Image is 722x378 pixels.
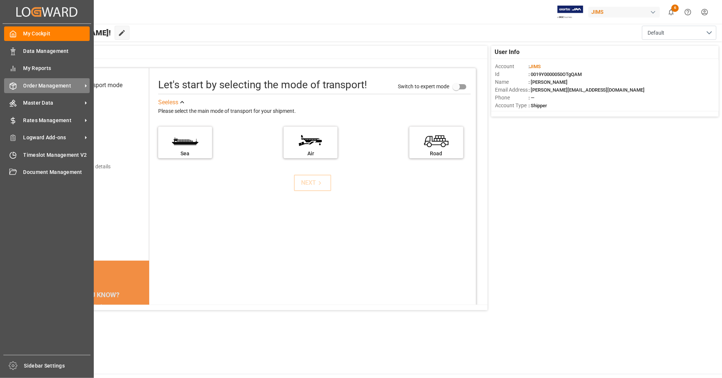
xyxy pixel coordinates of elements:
span: My Cockpit [23,30,90,38]
span: Sidebar Settings [24,362,91,370]
span: Switch to expert mode [398,83,449,89]
button: open menu [642,26,716,40]
span: Hello [PERSON_NAME]! [31,26,111,40]
button: JIMS [588,5,663,19]
span: Document Management [23,168,90,176]
div: Sea [162,150,208,158]
span: : [PERSON_NAME][EMAIL_ADDRESS][DOMAIN_NAME] [528,87,645,93]
div: Road [413,150,460,158]
span: Data Management [23,47,90,55]
img: Exertis%20JAM%20-%20Email%20Logo.jpg_1722504956.jpg [558,6,583,19]
a: Document Management [4,165,90,180]
span: Default [648,29,664,37]
span: Order Management [23,82,82,90]
span: Rates Management [23,117,82,124]
span: Id [495,70,528,78]
div: NEXT [301,178,324,187]
div: Please select the main mode of transport for your shipment. [158,107,471,116]
span: My Reports [23,64,90,72]
span: : [PERSON_NAME] [528,79,568,85]
div: The energy needed to power one large container ship across the ocean in a single day is the same ... [49,302,140,356]
div: DID YOU KNOW? [40,287,149,302]
span: : Shipper [528,103,547,108]
a: Data Management [4,44,90,58]
span: Timeslot Management V2 [23,151,90,159]
div: See less [158,98,178,107]
span: Master Data [23,99,82,107]
button: next slide / item [139,302,149,365]
span: : 0019Y0000050OTgQAM [528,72,582,77]
span: Account Type [495,102,528,109]
span: Name [495,78,528,86]
span: : [528,64,541,69]
span: Logward Add-ons [23,134,82,142]
span: 6 [671,4,679,12]
button: show 6 new notifications [663,4,680,20]
div: Let's start by selecting the mode of transport! [158,77,367,93]
span: JIMS [530,64,541,69]
a: My Reports [4,61,90,76]
div: Air [287,150,334,158]
span: Account [495,63,528,70]
span: : — [528,95,534,101]
div: JIMS [588,7,660,18]
a: Timeslot Management V2 [4,147,90,162]
span: User Info [495,48,520,57]
span: Phone [495,94,528,102]
button: NEXT [294,175,331,191]
a: My Cockpit [4,26,90,41]
span: Email Address [495,86,528,94]
button: Help Center [680,4,696,20]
